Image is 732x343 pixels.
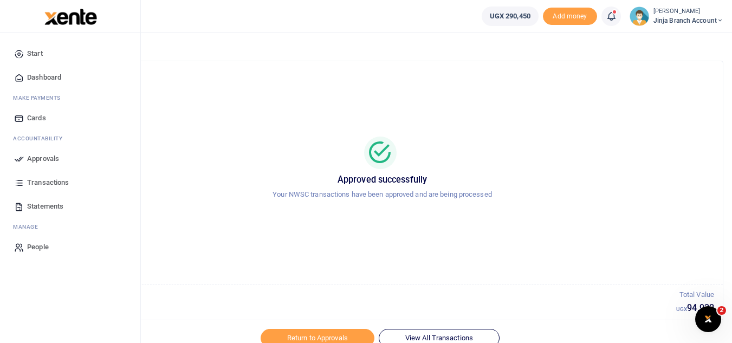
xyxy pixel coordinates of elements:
[9,171,132,195] a: Transactions
[9,147,132,171] a: Approvals
[9,218,132,235] li: M
[490,11,530,22] span: UGX 290,450
[9,106,132,130] a: Cards
[676,306,687,312] small: UGX
[653,7,723,16] small: [PERSON_NAME]
[27,72,61,83] span: Dashboard
[477,7,543,26] li: Wallet ballance
[21,134,62,143] span: countability
[630,7,723,26] a: profile-user [PERSON_NAME] Jinja branch account
[543,8,597,25] span: Add money
[50,303,676,314] h5: 1
[9,89,132,106] li: M
[55,189,710,200] p: Your NWSC transactions have been approved and are being processed
[9,130,132,147] li: Ac
[44,9,97,25] img: logo-large
[630,7,649,26] img: profile-user
[43,12,97,20] a: logo-small logo-large logo-large
[18,94,61,102] span: ake Payments
[27,113,46,124] span: Cards
[9,42,132,66] a: Start
[18,223,38,231] span: anage
[9,195,132,218] a: Statements
[676,303,714,314] h5: 94,932
[27,201,63,212] span: Statements
[653,16,723,25] span: Jinja branch account
[27,177,69,188] span: Transactions
[9,66,132,89] a: Dashboard
[543,8,597,25] li: Toup your wallet
[27,242,49,253] span: People
[27,48,43,59] span: Start
[27,153,59,164] span: Approvals
[50,289,676,301] p: Total Transactions
[55,174,710,185] h5: Approved successfully
[695,306,721,332] iframe: Intercom live chat
[482,7,539,26] a: UGX 290,450
[543,11,597,20] a: Add money
[717,306,726,315] span: 2
[676,289,714,301] p: Total Value
[9,235,132,259] a: People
